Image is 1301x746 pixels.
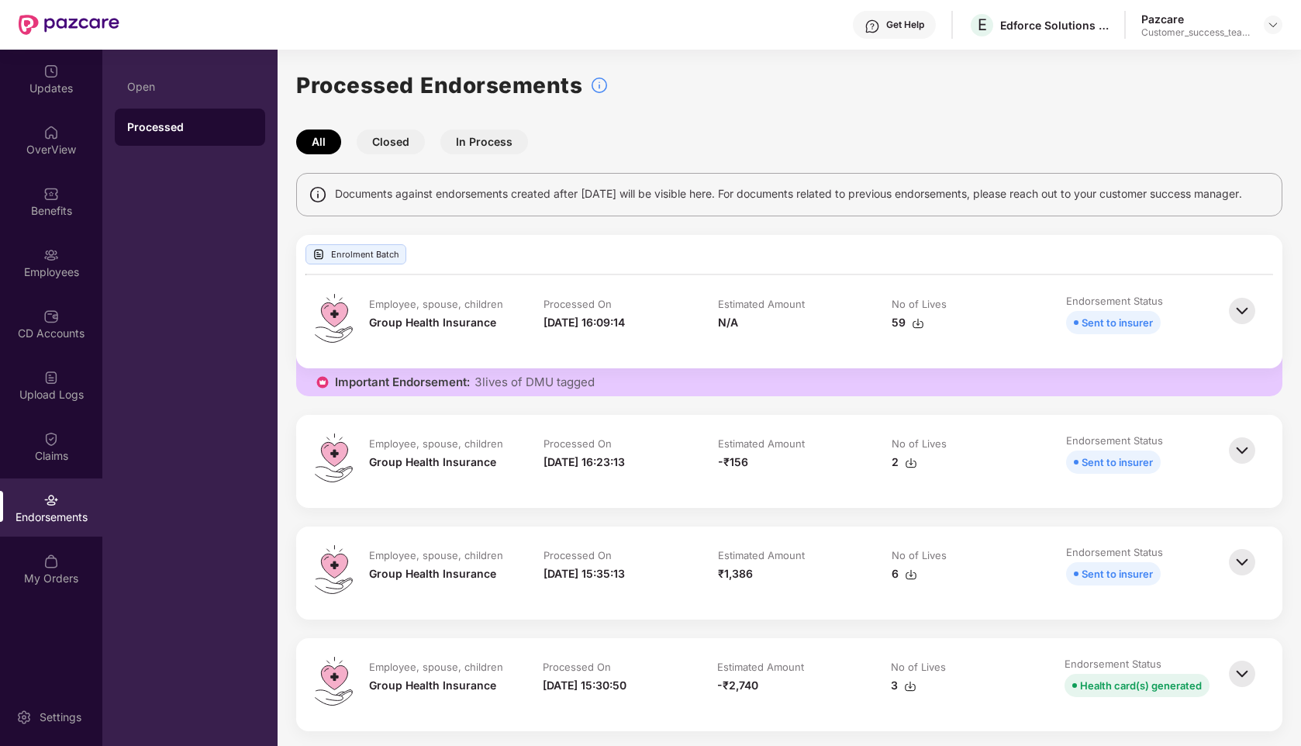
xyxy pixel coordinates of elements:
[892,565,917,582] div: 6
[544,548,612,562] div: Processed On
[335,375,470,390] span: Important Endorsement:
[978,16,987,34] span: E
[43,247,59,263] img: svg+xml;base64,PHN2ZyBpZD0iRW1wbG95ZWVzIiB4bWxucz0iaHR0cDovL3d3dy53My5vcmcvMjAwMC9zdmciIHdpZHRoPS...
[43,64,59,79] img: svg+xml;base64,PHN2ZyBpZD0iVXBkYXRlZCIgeG1sbnM9Imh0dHA6Ly93d3cudzMub3JnLzIwMDAvc3ZnIiB3aWR0aD0iMj...
[1065,657,1161,671] div: Endorsement Status
[543,677,626,694] div: [DATE] 15:30:50
[544,297,612,311] div: Processed On
[315,657,353,706] img: svg+xml;base64,PHN2ZyB4bWxucz0iaHR0cDovL3d3dy53My5vcmcvMjAwMC9zdmciIHdpZHRoPSI0OS4zMiIgaGVpZ2h0PS...
[892,454,917,471] div: 2
[369,565,496,582] div: Group Health Insurance
[315,545,353,594] img: svg+xml;base64,PHN2ZyB4bWxucz0iaHR0cDovL3d3dy53My5vcmcvMjAwMC9zdmciIHdpZHRoPSI0OS4zMiIgaGVpZ2h0PS...
[1225,657,1259,691] img: svg+xml;base64,PHN2ZyBpZD0iQmFjay0zMngzMiIgeG1sbnM9Imh0dHA6Ly93d3cudzMub3JnLzIwMDAvc3ZnIiB3aWR0aD...
[315,433,353,482] img: svg+xml;base64,PHN2ZyB4bWxucz0iaHR0cDovL3d3dy53My5vcmcvMjAwMC9zdmciIHdpZHRoPSI0OS4zMiIgaGVpZ2h0PS...
[369,314,496,331] div: Group Health Insurance
[1082,565,1153,582] div: Sent to insurer
[717,660,804,674] div: Estimated Amount
[43,186,59,202] img: svg+xml;base64,PHN2ZyBpZD0iQmVuZWZpdHMiIHhtbG5zPSJodHRwOi8vd3d3LnczLm9yZy8yMDAwL3N2ZyIgd2lkdGg9Ij...
[305,244,406,264] div: Enrolment Batch
[891,677,916,694] div: 3
[1225,545,1259,579] img: svg+xml;base64,PHN2ZyBpZD0iQmFjay0zMngzMiIgeG1sbnM9Imh0dHA6Ly93d3cudzMub3JnLzIwMDAvc3ZnIiB3aWR0aD...
[718,314,738,331] div: N/A
[369,454,496,471] div: Group Health Insurance
[1066,294,1163,308] div: Endorsement Status
[296,130,341,154] button: All
[892,297,947,311] div: No of Lives
[369,297,503,311] div: Employee, spouse, children
[1066,545,1163,559] div: Endorsement Status
[892,437,947,451] div: No of Lives
[369,437,503,451] div: Employee, spouse, children
[905,568,917,581] img: svg+xml;base64,PHN2ZyBpZD0iRG93bmxvYWQtMzJ4MzIiIHhtbG5zPSJodHRwOi8vd3d3LnczLm9yZy8yMDAwL3N2ZyIgd2...
[718,454,748,471] div: -₹156
[891,660,946,674] div: No of Lives
[43,309,59,324] img: svg+xml;base64,PHN2ZyBpZD0iQ0RfQWNjb3VudHMiIGRhdGEtbmFtZT0iQ0QgQWNjb3VudHMiIHhtbG5zPSJodHRwOi8vd3...
[369,677,496,694] div: Group Health Insurance
[904,680,916,692] img: svg+xml;base64,PHN2ZyBpZD0iRG93bmxvYWQtMzJ4MzIiIHhtbG5zPSJodHRwOi8vd3d3LnczLm9yZy8yMDAwL3N2ZyIgd2...
[544,454,625,471] div: [DATE] 16:23:13
[892,548,947,562] div: No of Lives
[543,660,611,674] div: Processed On
[544,314,625,331] div: [DATE] 16:09:14
[312,248,325,261] img: svg+xml;base64,PHN2ZyBpZD0iVXBsb2FkX0xvZ3MiIGRhdGEtbmFtZT0iVXBsb2FkIExvZ3MiIHhtbG5zPSJodHRwOi8vd3...
[315,375,330,390] img: icon
[43,554,59,569] img: svg+xml;base64,PHN2ZyBpZD0iTXlfT3JkZXJzIiBkYXRhLW5hbWU9Ik15IE9yZGVycyIgeG1sbnM9Imh0dHA6Ly93d3cudz...
[19,15,119,35] img: New Pazcare Logo
[544,565,625,582] div: [DATE] 15:35:13
[1267,19,1279,31] img: svg+xml;base64,PHN2ZyBpZD0iRHJvcGRvd24tMzJ4MzIiIHhtbG5zPSJodHRwOi8vd3d3LnczLm9yZy8yMDAwL3N2ZyIgd2...
[369,548,503,562] div: Employee, spouse, children
[16,710,32,725] img: svg+xml;base64,PHN2ZyBpZD0iU2V0dGluZy0yMHgyMCIgeG1sbnM9Imh0dHA6Ly93d3cudzMub3JnLzIwMDAvc3ZnIiB3aW...
[357,130,425,154] button: Closed
[43,431,59,447] img: svg+xml;base64,PHN2ZyBpZD0iQ2xhaW0iIHhtbG5zPSJodHRwOi8vd3d3LnczLm9yZy8yMDAwL3N2ZyIgd2lkdGg9IjIwIi...
[440,130,528,154] button: In Process
[1225,294,1259,328] img: svg+xml;base64,PHN2ZyBpZD0iQmFjay0zMngzMiIgeG1sbnM9Imh0dHA6Ly93d3cudzMub3JnLzIwMDAvc3ZnIiB3aWR0aD...
[717,677,758,694] div: -₹2,740
[335,185,1242,202] span: Documents against endorsements created after [DATE] will be visible here. For documents related t...
[1141,12,1250,26] div: Pazcare
[35,710,86,725] div: Settings
[43,492,59,508] img: svg+xml;base64,PHN2ZyBpZD0iRW5kb3JzZW1lbnRzIiB4bWxucz0iaHR0cDovL3d3dy53My5vcmcvMjAwMC9zdmciIHdpZH...
[43,125,59,140] img: svg+xml;base64,PHN2ZyBpZD0iSG9tZSIgeG1sbnM9Imh0dHA6Ly93d3cudzMub3JnLzIwMDAvc3ZnIiB3aWR0aD0iMjAiIG...
[1000,18,1109,33] div: Edforce Solutions Private Limited
[1225,433,1259,468] img: svg+xml;base64,PHN2ZyBpZD0iQmFjay0zMngzMiIgeG1sbnM9Imh0dHA6Ly93d3cudzMub3JnLzIwMDAvc3ZnIiB3aWR0aD...
[892,314,924,331] div: 59
[590,76,609,95] img: svg+xml;base64,PHN2ZyBpZD0iSW5mb18tXzMyeDMyIiBkYXRhLW5hbWU9IkluZm8gLSAzMngzMiIgeG1sbnM9Imh0dHA6Ly...
[864,19,880,34] img: svg+xml;base64,PHN2ZyBpZD0iSGVscC0zMngzMiIgeG1sbnM9Imh0dHA6Ly93d3cudzMub3JnLzIwMDAvc3ZnIiB3aWR0aD...
[718,548,805,562] div: Estimated Amount
[315,294,353,343] img: svg+xml;base64,PHN2ZyB4bWxucz0iaHR0cDovL3d3dy53My5vcmcvMjAwMC9zdmciIHdpZHRoPSI0OS4zMiIgaGVpZ2h0PS...
[296,68,582,102] h1: Processed Endorsements
[1066,433,1163,447] div: Endorsement Status
[912,317,924,330] img: svg+xml;base64,PHN2ZyBpZD0iRG93bmxvYWQtMzJ4MzIiIHhtbG5zPSJodHRwOi8vd3d3LnczLm9yZy8yMDAwL3N2ZyIgd2...
[718,297,805,311] div: Estimated Amount
[1080,677,1202,694] div: Health card(s) generated
[43,370,59,385] img: svg+xml;base64,PHN2ZyBpZD0iVXBsb2FkX0xvZ3MiIGRhdGEtbmFtZT0iVXBsb2FkIExvZ3MiIHhtbG5zPSJodHRwOi8vd3...
[544,437,612,451] div: Processed On
[369,660,503,674] div: Employee, spouse, children
[1141,26,1250,39] div: Customer_success_team_lead
[127,81,253,93] div: Open
[475,375,595,390] span: 3 lives of DMU tagged
[309,185,327,204] img: svg+xml;base64,PHN2ZyBpZD0iSW5mbyIgeG1sbnM9Imh0dHA6Ly93d3cudzMub3JnLzIwMDAvc3ZnIiB3aWR0aD0iMTQiIG...
[1082,454,1153,471] div: Sent to insurer
[886,19,924,31] div: Get Help
[718,437,805,451] div: Estimated Amount
[127,119,253,135] div: Processed
[1082,314,1153,331] div: Sent to insurer
[718,565,753,582] div: ₹1,386
[905,457,917,469] img: svg+xml;base64,PHN2ZyBpZD0iRG93bmxvYWQtMzJ4MzIiIHhtbG5zPSJodHRwOi8vd3d3LnczLm9yZy8yMDAwL3N2ZyIgd2...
